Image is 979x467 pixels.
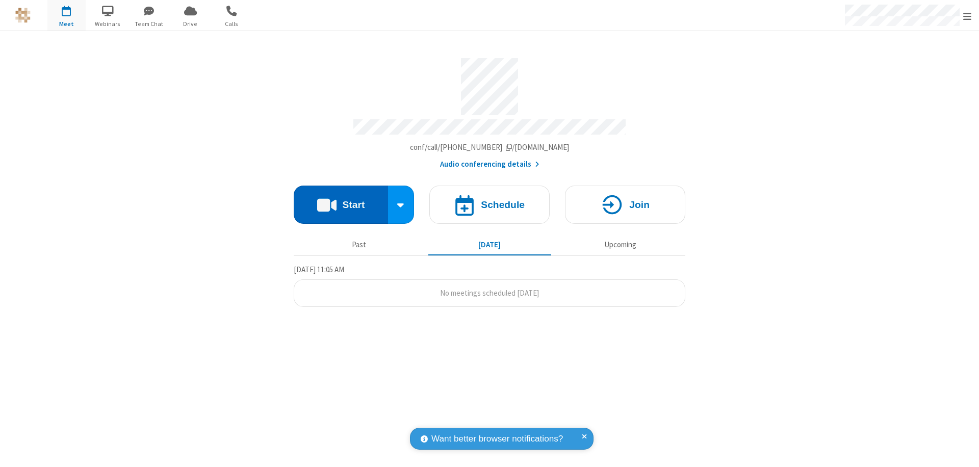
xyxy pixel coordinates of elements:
[298,235,421,254] button: Past
[171,19,210,29] span: Drive
[565,186,685,224] button: Join
[440,159,539,170] button: Audio conferencing details
[294,264,685,307] section: Today's Meetings
[429,186,550,224] button: Schedule
[130,19,168,29] span: Team Chat
[410,142,570,153] button: Copy my meeting room linkCopy my meeting room link
[388,186,415,224] div: Start conference options
[89,19,127,29] span: Webinars
[954,440,971,460] iframe: Chat
[294,50,685,170] section: Account details
[213,19,251,29] span: Calls
[294,265,344,274] span: [DATE] 11:05 AM
[481,200,525,210] h4: Schedule
[294,186,388,224] button: Start
[440,288,539,298] span: No meetings scheduled [DATE]
[15,8,31,23] img: QA Selenium DO NOT DELETE OR CHANGE
[428,235,551,254] button: [DATE]
[342,200,365,210] h4: Start
[629,200,650,210] h4: Join
[410,142,570,152] span: Copy my meeting room link
[47,19,86,29] span: Meet
[559,235,682,254] button: Upcoming
[431,432,563,446] span: Want better browser notifications?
